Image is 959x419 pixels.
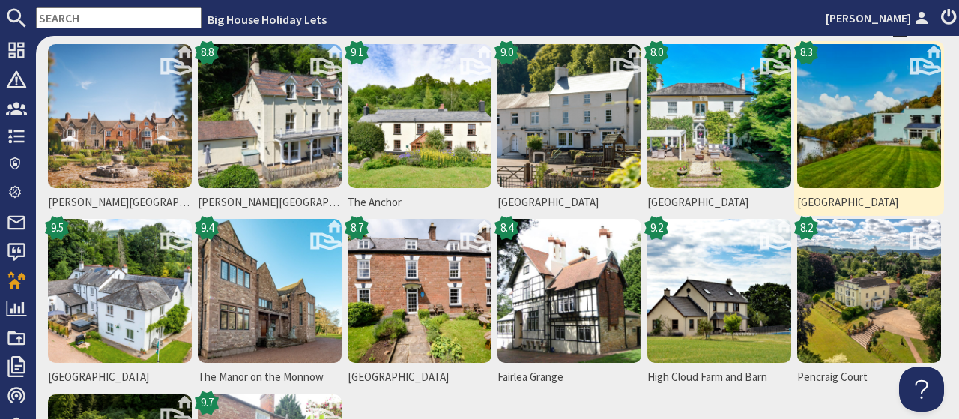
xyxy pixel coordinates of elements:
[647,219,791,363] img: High Cloud Farm and Barn's icon
[201,394,214,412] span: 9.7
[201,220,214,237] span: 9.4
[198,44,342,188] img: Holly Tree House's icon
[51,220,64,237] span: 9.5
[647,194,791,211] span: [GEOGRAPHIC_DATA]
[48,219,192,363] img: Monnow Valley Studio's icon
[494,41,644,217] a: [GEOGRAPHIC_DATA]9.0
[797,194,941,211] span: [GEOGRAPHIC_DATA]
[797,219,941,363] img: Pencraig Court's icon
[500,44,513,61] span: 9.0
[794,41,944,217] a: [GEOGRAPHIC_DATA]8.3
[198,194,342,211] span: [PERSON_NAME][GEOGRAPHIC_DATA]
[195,216,345,391] a: The Manor on the Monnow9.4
[45,41,195,217] a: [PERSON_NAME][GEOGRAPHIC_DATA][PERSON_NAME]
[198,369,342,386] span: The Manor on the Monnow
[345,41,494,217] a: The Anchor9.1
[650,44,663,61] span: 8.0
[644,216,794,391] a: High Cloud Farm and Barn9.2
[494,216,644,391] a: Fairlea Grange8.4
[45,216,195,391] a: [GEOGRAPHIC_DATA]9.5
[797,44,941,188] img: Wye Rapids House's icon
[348,194,491,211] span: The Anchor
[48,44,192,188] img: Bowley Hall's icon
[497,219,641,363] img: Fairlea Grange's icon
[644,41,794,217] a: [GEOGRAPHIC_DATA]8.0
[195,41,345,217] a: [PERSON_NAME][GEOGRAPHIC_DATA]8.8
[826,9,932,27] a: [PERSON_NAME]
[647,369,791,386] span: High Cloud Farm and Barn
[48,194,192,211] span: [PERSON_NAME][GEOGRAPHIC_DATA][PERSON_NAME]
[797,369,941,386] span: Pencraig Court
[794,216,944,391] a: Pencraig Court8.2
[348,369,491,386] span: [GEOGRAPHIC_DATA]
[345,216,494,391] a: [GEOGRAPHIC_DATA]8.7
[500,220,513,237] span: 8.4
[800,44,813,61] span: 8.3
[201,44,214,61] span: 8.8
[650,220,663,237] span: 9.2
[348,44,491,188] img: The Anchor's icon
[800,220,813,237] span: 8.2
[899,367,944,412] iframe: Toggle Customer Support
[497,194,641,211] span: [GEOGRAPHIC_DATA]
[36,7,202,28] input: SEARCH
[198,219,342,363] img: The Manor on the Monnow's icon
[208,12,327,27] a: Big House Holiday Lets
[351,220,363,237] span: 8.7
[647,44,791,188] img: Bromsash House's icon
[497,369,641,386] span: Fairlea Grange
[348,219,491,363] img: Forest House 's icon
[497,44,641,188] img: River Wye Lodge's icon
[351,44,363,61] span: 9.1
[48,369,192,386] span: [GEOGRAPHIC_DATA]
